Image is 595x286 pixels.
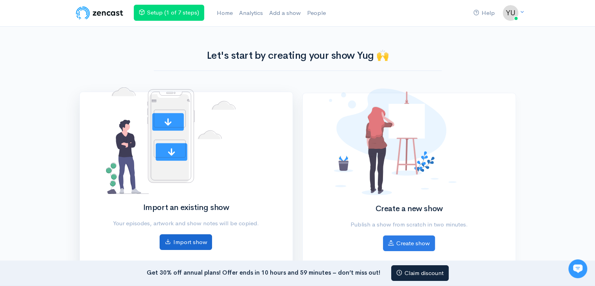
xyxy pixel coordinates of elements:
[329,89,457,195] img: No shows added
[503,5,518,21] img: ...
[236,5,266,22] a: Analytics
[23,147,140,163] input: Search articles
[470,5,498,22] a: Help
[160,234,212,250] a: Import show
[11,134,146,144] p: Find an answer quickly
[106,87,236,194] img: No shows added
[329,220,489,229] p: Publish a show from scratch in two minutes.
[134,5,204,21] a: Setup (1 of 7 steps)
[266,5,304,22] a: Add a show
[75,5,124,21] img: ZenCast Logo
[106,203,266,212] h2: Import an existing show
[106,219,266,228] p: Your episodes, artwork and show notes will be copied.
[329,205,489,213] h2: Create a new show
[147,268,380,276] strong: Get 30% off annual plans! Offer ends in 10 hours and 59 minutes – don’t miss out!
[568,259,587,278] iframe: gist-messenger-bubble-iframe
[214,5,236,22] a: Home
[12,38,145,51] h1: Hi 👋
[12,52,145,90] h2: Just let us know if you need anything and we'll be happy to help! 🙂
[391,265,449,281] a: Claim discount
[154,50,442,62] h1: Let's start by creating your show Yug 🙌
[50,109,94,115] span: New conversation
[12,104,144,119] button: New conversation
[304,5,329,22] a: People
[383,235,435,252] a: Create show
